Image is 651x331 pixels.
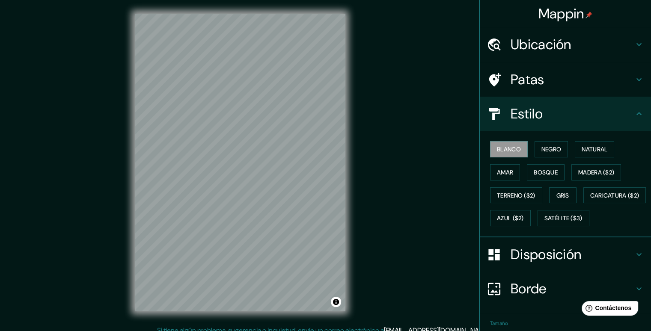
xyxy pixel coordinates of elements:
[583,187,646,204] button: Caricatura ($2)
[571,164,621,180] button: Madera ($2)
[480,97,651,131] div: Estilo
[135,14,345,311] canvas: Mapa
[331,297,341,307] button: Activar o desactivar atribución
[534,168,558,176] font: Bosque
[582,145,607,153] font: Natural
[541,145,562,153] font: Negro
[480,62,651,97] div: Patas
[556,192,569,199] font: Gris
[511,35,571,53] font: Ubicación
[527,164,565,180] button: Bosque
[490,164,520,180] button: Amar
[490,141,528,157] button: Blanco
[490,187,542,204] button: Terreno ($2)
[544,215,583,222] font: Satélite ($3)
[497,145,521,153] font: Blanco
[578,168,614,176] font: Madera ($2)
[511,280,547,298] font: Borde
[538,210,589,226] button: Satélite ($3)
[497,215,524,222] font: Azul ($2)
[575,298,642,322] iframe: Lanzador de widgets de ayuda
[497,168,513,176] font: Amar
[490,320,508,327] font: Tamaño
[480,272,651,306] div: Borde
[480,237,651,272] div: Disposición
[511,105,543,123] font: Estilo
[497,192,535,199] font: Terreno ($2)
[480,27,651,62] div: Ubicación
[575,141,614,157] button: Natural
[549,187,577,204] button: Gris
[586,12,592,18] img: pin-icon.png
[538,5,584,23] font: Mappin
[590,192,639,199] font: Caricatura ($2)
[511,245,581,263] font: Disposición
[490,210,531,226] button: Azul ($2)
[535,141,568,157] button: Negro
[511,71,544,89] font: Patas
